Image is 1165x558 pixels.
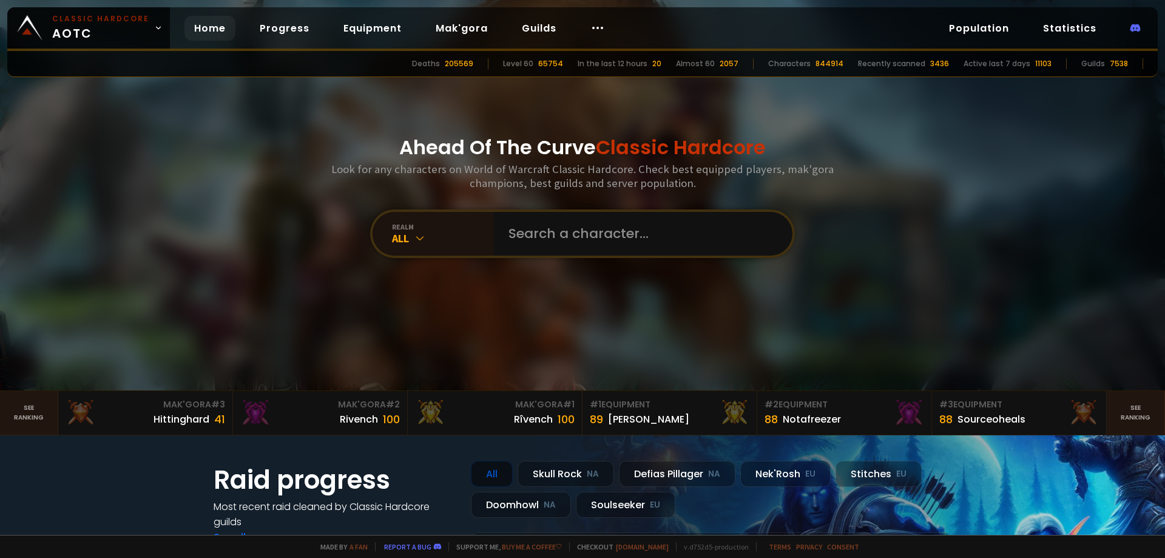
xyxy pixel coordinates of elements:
a: a fan [349,542,368,551]
div: 88 [765,411,778,427]
span: # 2 [386,398,400,410]
div: In the last 12 hours [578,58,647,69]
h1: Ahead Of The Curve [399,133,766,162]
span: # 3 [939,398,953,410]
div: 65754 [538,58,563,69]
span: Checkout [569,542,669,551]
div: Skull Rock [518,461,614,487]
div: Notafreezer [783,412,841,427]
a: #2Equipment88Notafreezer [757,391,932,435]
div: Characters [768,58,811,69]
small: NA [544,499,556,511]
small: NA [587,468,599,480]
div: Defias Pillager [619,461,735,487]
span: # 1 [590,398,601,410]
small: Classic Hardcore [52,13,149,24]
a: Equipment [334,16,411,41]
a: #3Equipment88Sourceoheals [932,391,1107,435]
div: Hittinghard [154,412,209,427]
div: realm [392,222,494,231]
div: 7538 [1110,58,1128,69]
a: [DOMAIN_NAME] [616,542,669,551]
div: 89 [590,411,603,427]
span: # 3 [211,398,225,410]
a: Guilds [512,16,566,41]
div: Nek'Rosh [740,461,831,487]
div: Equipment [939,398,1099,411]
a: Privacy [796,542,822,551]
div: 2057 [720,58,738,69]
div: Sourceoheals [957,412,1025,427]
a: Report a bug [384,542,431,551]
a: See all progress [214,530,292,544]
input: Search a character... [501,212,778,256]
span: # 2 [765,398,778,410]
div: Stitches [836,461,922,487]
span: # 1 [563,398,575,410]
small: EU [650,499,660,511]
a: #1Equipment89[PERSON_NAME] [582,391,757,435]
div: 100 [558,411,575,427]
a: Statistics [1033,16,1106,41]
div: Equipment [590,398,749,411]
small: EU [896,468,907,480]
span: Made by [313,542,368,551]
a: Terms [769,542,791,551]
span: AOTC [52,13,149,43]
div: All [392,231,494,245]
a: Progress [250,16,319,41]
a: Classic HardcoreAOTC [7,7,170,49]
a: Seeranking [1107,391,1165,435]
small: EU [805,468,815,480]
div: Guilds [1081,58,1105,69]
h4: Most recent raid cleaned by Classic Hardcore guilds [214,499,456,529]
div: Rivench [340,412,378,427]
small: NA [708,468,720,480]
a: Mak'gora [426,16,498,41]
span: Support me, [448,542,562,551]
div: Rîvench [514,412,553,427]
div: 844914 [815,58,843,69]
div: Mak'Gora [240,398,400,411]
a: Population [939,16,1019,41]
a: Mak'Gora#1Rîvench100 [408,391,582,435]
div: Level 60 [503,58,533,69]
div: 100 [383,411,400,427]
a: Consent [827,542,859,551]
div: Soulseeker [576,492,675,518]
div: 11103 [1035,58,1052,69]
div: Mak'Gora [66,398,225,411]
div: All [471,461,513,487]
div: Doomhowl [471,492,571,518]
div: 41 [214,411,225,427]
div: 3436 [930,58,949,69]
span: Classic Hardcore [596,134,766,161]
div: Almost 60 [676,58,715,69]
div: 205569 [445,58,473,69]
div: Recently scanned [858,58,925,69]
div: Mak'Gora [415,398,575,411]
h3: Look for any characters on World of Warcraft Classic Hardcore. Check best equipped players, mak'g... [326,162,839,190]
a: Buy me a coffee [502,542,562,551]
a: Mak'Gora#2Rivench100 [233,391,408,435]
a: Mak'Gora#3Hittinghard41 [58,391,233,435]
a: Home [184,16,235,41]
span: v. d752d5 - production [676,542,749,551]
div: 20 [652,58,661,69]
div: Deaths [412,58,440,69]
div: Equipment [765,398,924,411]
div: [PERSON_NAME] [608,412,689,427]
div: 88 [939,411,953,427]
h1: Raid progress [214,461,456,499]
div: Active last 7 days [964,58,1030,69]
